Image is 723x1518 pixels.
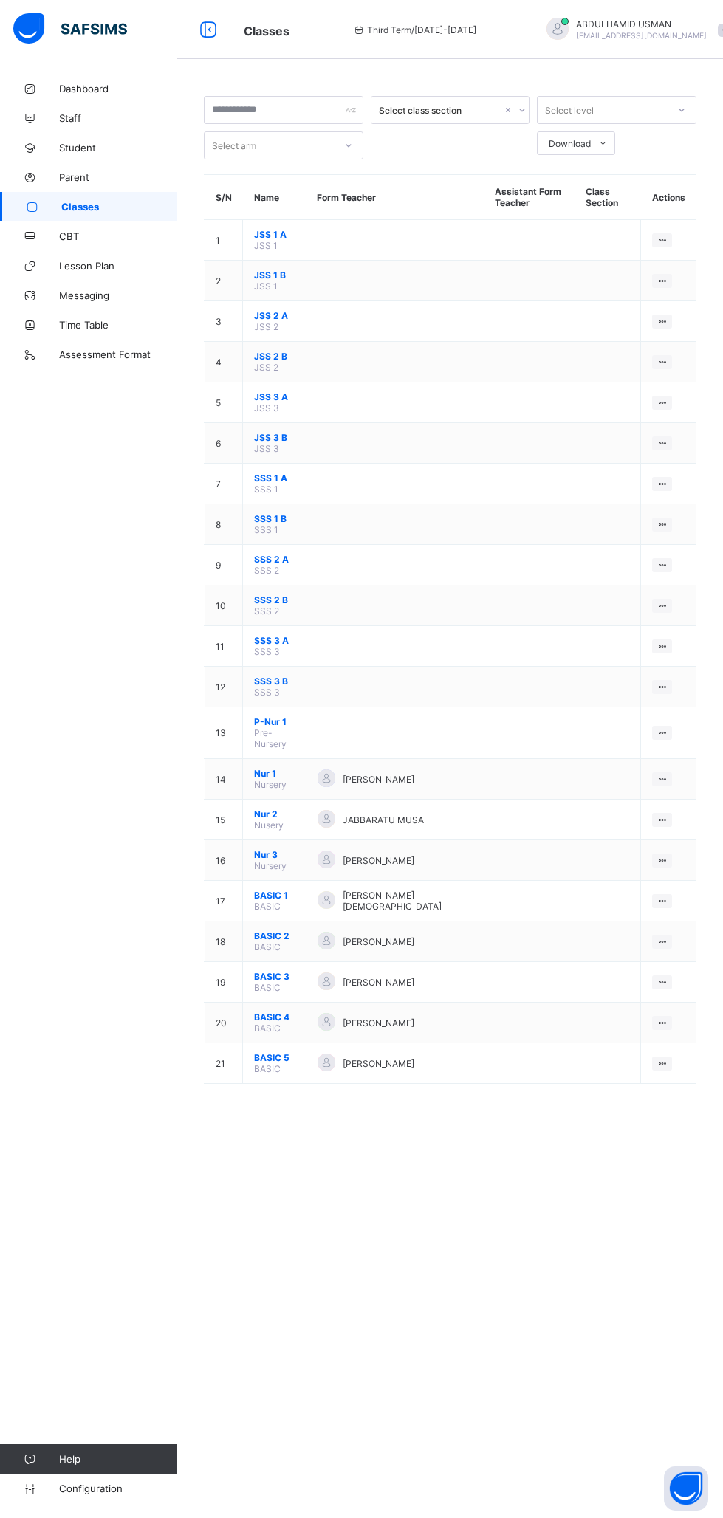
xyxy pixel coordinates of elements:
span: Configuration [59,1483,177,1494]
span: CBT [59,230,177,242]
span: SSS 3 B [254,676,295,687]
button: Open asap [664,1466,708,1511]
td: 4 [205,342,243,382]
td: 15 [205,800,243,840]
span: Nur 2 [254,808,295,820]
span: SSS 3 [254,687,280,698]
span: Nursery [254,779,287,790]
span: Nursery [254,860,287,871]
span: BASIC 2 [254,930,295,941]
span: SSS 1 A [254,473,295,484]
th: S/N [205,175,243,220]
span: Pre-Nursery [254,727,287,749]
td: 7 [205,464,243,504]
span: [PERSON_NAME][DEMOGRAPHIC_DATA] [343,890,473,912]
td: 18 [205,921,243,962]
td: 12 [205,667,243,707]
span: SSS 1 B [254,513,295,524]
td: 17 [205,881,243,921]
img: safsims [13,13,127,44]
td: 9 [205,545,243,585]
span: SSS 2 B [254,594,295,605]
div: Select class section [379,105,503,116]
td: 21 [205,1043,243,1084]
td: 16 [205,840,243,881]
th: Class Section [575,175,641,220]
td: 2 [205,261,243,301]
td: 1 [205,220,243,261]
span: JSS 2 A [254,310,295,321]
span: [PERSON_NAME] [343,1017,414,1028]
span: JSS 2 [254,362,278,373]
span: JSS 1 A [254,229,295,240]
span: BASIC 3 [254,971,295,982]
span: JSS 3 [254,402,279,413]
span: [PERSON_NAME] [343,1058,414,1069]
th: Form Teacher [306,175,484,220]
span: BASIC [254,982,281,993]
span: [PERSON_NAME] [343,774,414,785]
span: Download [549,138,591,149]
span: Time Table [59,319,177,331]
span: SSS 2 A [254,554,295,565]
span: Dashboard [59,83,177,95]
td: 14 [205,759,243,800]
td: 20 [205,1003,243,1043]
span: SSS 3 A [254,635,295,646]
span: SSS 2 [254,565,279,576]
span: JSS 2 B [254,351,295,362]
span: JSS 3 [254,443,279,454]
span: BASIC [254,1023,281,1034]
span: Nusery [254,820,284,831]
span: SSS 1 [254,484,278,495]
span: Assessment Format [59,348,177,360]
span: Nur 1 [254,768,295,779]
span: Help [59,1453,177,1465]
td: 10 [205,585,243,626]
span: BASIC [254,941,281,952]
span: JSS 2 [254,321,278,332]
span: Lesson Plan [59,260,177,272]
div: Select arm [212,131,256,159]
span: SSS 3 [254,646,280,657]
td: 8 [205,504,243,545]
span: Messaging [59,289,177,301]
span: JSS 1 B [254,269,295,281]
td: 11 [205,626,243,667]
span: [PERSON_NAME] [343,977,414,988]
span: JSS 3 A [254,391,295,402]
span: BASIC 1 [254,890,295,901]
span: [PERSON_NAME] [343,936,414,947]
span: session/term information [352,24,476,35]
span: BASIC [254,1063,281,1074]
span: BASIC [254,901,281,912]
span: Staff [59,112,177,124]
span: JSS 3 B [254,432,295,443]
span: [EMAIL_ADDRESS][DOMAIN_NAME] [576,31,707,40]
span: JABBARATU MUSA [343,814,424,825]
td: 13 [205,707,243,759]
th: Assistant Form Teacher [484,175,575,220]
span: ABDULHAMID USMAN [576,18,707,30]
span: BASIC 4 [254,1012,295,1023]
th: Actions [641,175,696,220]
span: P-Nur 1 [254,716,295,727]
span: Classes [61,201,177,213]
span: Classes [244,24,289,38]
span: SSS 2 [254,605,279,617]
td: 19 [205,962,243,1003]
th: Name [243,175,306,220]
span: SSS 1 [254,524,278,535]
span: Parent [59,171,177,183]
td: 6 [205,423,243,464]
span: BASIC 5 [254,1052,295,1063]
span: JSS 1 [254,240,278,251]
td: 5 [205,382,243,423]
span: [PERSON_NAME] [343,855,414,866]
div: Select level [545,96,594,124]
span: JSS 1 [254,281,278,292]
span: Student [59,142,177,154]
td: 3 [205,301,243,342]
span: Nur 3 [254,849,295,860]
